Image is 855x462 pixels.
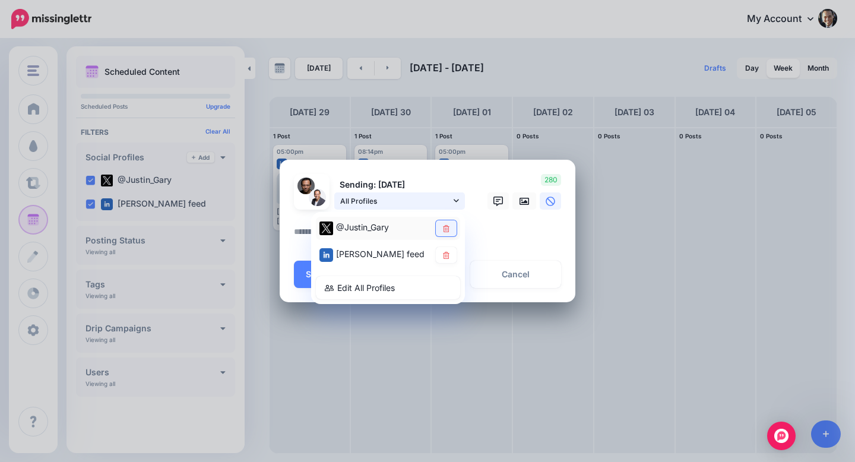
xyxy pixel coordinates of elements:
[319,221,333,235] img: twitter-square.png
[470,261,561,288] a: Cancel
[309,189,326,206] img: 1713975767145-37900.png
[336,249,425,259] span: [PERSON_NAME] feed
[334,178,465,192] p: Sending: [DATE]
[541,174,561,186] span: 280
[340,195,451,207] span: All Profiles
[334,192,465,210] a: All Profiles
[336,222,389,232] span: @Justin_Gary
[294,261,368,288] button: Schedule
[297,178,315,195] img: ZD3S2F4Z-7219.jpg
[319,248,333,262] img: linkedin-square.png
[767,422,796,450] div: Open Intercom Messenger
[306,270,344,279] span: Schedule
[316,276,460,299] a: Edit All Profiles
